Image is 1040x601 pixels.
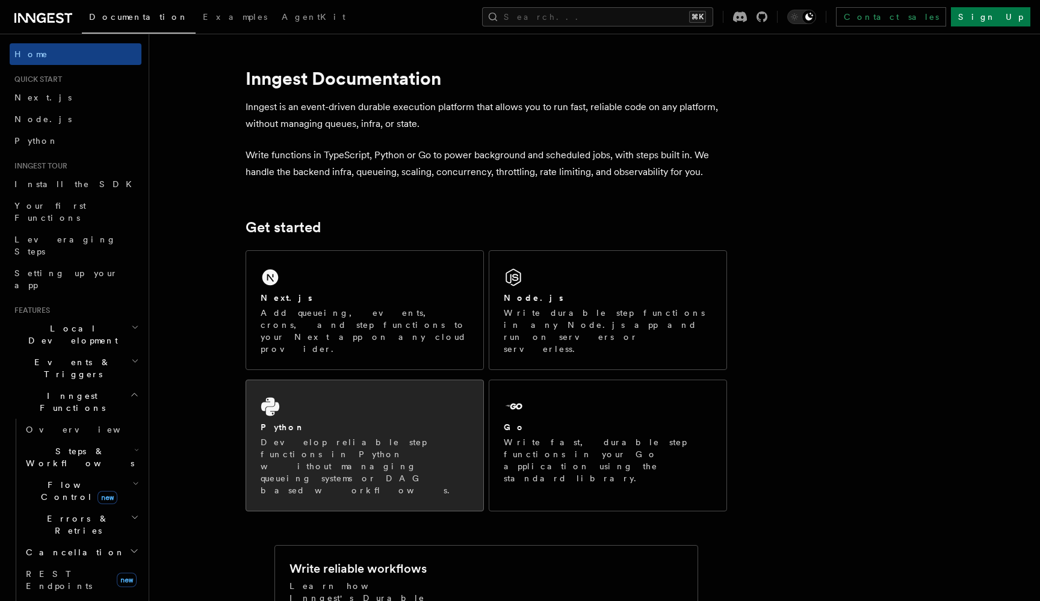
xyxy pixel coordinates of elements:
[10,130,141,152] a: Python
[246,147,727,180] p: Write functions in TypeScript, Python or Go to power background and scheduled jobs, with steps bu...
[689,11,706,23] kbd: ⌘K
[14,268,118,290] span: Setting up your app
[97,491,117,504] span: new
[787,10,816,24] button: Toggle dark mode
[10,43,141,65] a: Home
[282,12,345,22] span: AgentKit
[10,318,141,351] button: Local Development
[21,546,125,558] span: Cancellation
[21,513,131,537] span: Errors & Retries
[10,351,141,385] button: Events & Triggers
[261,307,469,355] p: Add queueing, events, crons, and step functions to your Next app on any cloud provider.
[261,436,469,496] p: Develop reliable step functions in Python without managing queueing systems or DAG based workflows.
[21,445,134,469] span: Steps & Workflows
[117,573,137,587] span: new
[504,307,712,355] p: Write durable step functions in any Node.js app and run on servers or serverless.
[14,201,86,223] span: Your first Functions
[21,419,141,440] a: Overview
[10,390,130,414] span: Inngest Functions
[89,12,188,22] span: Documentation
[10,75,62,84] span: Quick start
[10,229,141,262] a: Leveraging Steps
[274,4,353,32] a: AgentKit
[246,99,727,132] p: Inngest is an event-driven durable execution platform that allows you to run fast, reliable code ...
[14,136,58,146] span: Python
[289,560,427,577] h2: Write reliable workflows
[21,440,141,474] button: Steps & Workflows
[21,508,141,541] button: Errors & Retries
[10,108,141,130] a: Node.js
[14,235,116,256] span: Leveraging Steps
[21,474,141,508] button: Flow Controlnew
[10,356,131,380] span: Events & Triggers
[246,380,484,511] a: PythonDevelop reliable step functions in Python without managing queueing systems or DAG based wo...
[10,161,67,171] span: Inngest tour
[14,179,139,189] span: Install the SDK
[10,385,141,419] button: Inngest Functions
[489,380,727,511] a: GoWrite fast, durable step functions in your Go application using the standard library.
[10,87,141,108] a: Next.js
[14,114,72,124] span: Node.js
[504,421,525,433] h2: Go
[261,421,305,433] h2: Python
[203,12,267,22] span: Examples
[10,322,131,347] span: Local Development
[10,173,141,195] a: Install the SDK
[836,7,946,26] a: Contact sales
[26,569,92,591] span: REST Endpoints
[482,7,713,26] button: Search...⌘K
[504,292,563,304] h2: Node.js
[10,195,141,229] a: Your first Functions
[246,219,321,236] a: Get started
[504,436,712,484] p: Write fast, durable step functions in your Go application using the standard library.
[14,48,48,60] span: Home
[26,425,150,434] span: Overview
[21,563,141,597] a: REST Endpointsnew
[82,4,196,34] a: Documentation
[489,250,727,370] a: Node.jsWrite durable step functions in any Node.js app and run on servers or serverless.
[10,262,141,296] a: Setting up your app
[14,93,72,102] span: Next.js
[196,4,274,32] a: Examples
[246,250,484,370] a: Next.jsAdd queueing, events, crons, and step functions to your Next app on any cloud provider.
[10,306,50,315] span: Features
[261,292,312,304] h2: Next.js
[951,7,1030,26] a: Sign Up
[21,541,141,563] button: Cancellation
[21,479,132,503] span: Flow Control
[246,67,727,89] h1: Inngest Documentation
